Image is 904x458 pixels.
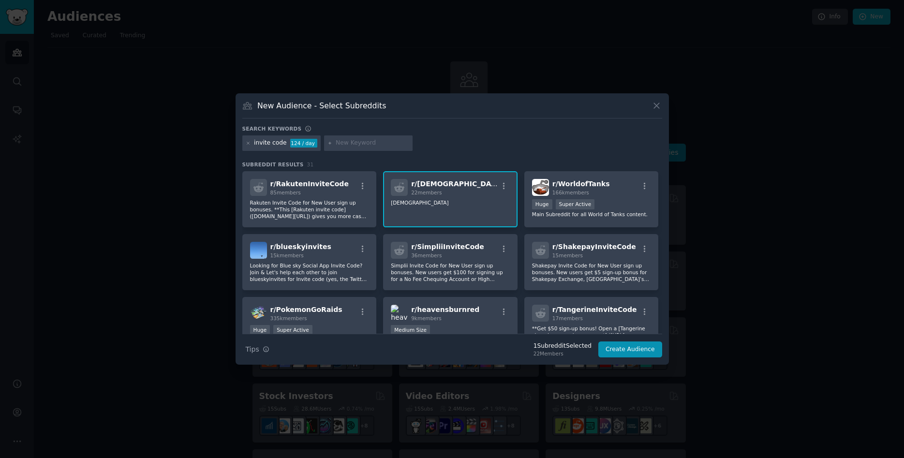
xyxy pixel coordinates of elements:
span: Tips [246,344,259,355]
span: r/ TangerineInviteCode [552,306,637,313]
span: Subreddit Results [242,161,304,168]
span: 31 [307,162,314,167]
h3: New Audience - Select Subreddits [257,101,386,111]
div: invite code [254,139,287,148]
p: Rakuten Invite Code for New User sign up bonuses. **This [Rakuten invite code]([DOMAIN_NAME][URL]... [250,199,369,220]
span: r/ heavensburnred [411,306,479,313]
span: 36 members [411,252,442,258]
div: Huge [250,325,270,335]
p: Main Subreddit for all World of Tanks content. [532,211,651,218]
span: 335k members [270,315,307,321]
img: WorldofTanks [532,179,549,196]
button: Create Audience [598,341,662,358]
span: 22 members [411,190,442,195]
div: Medium Size [391,325,430,335]
span: r/ SimpliiInviteCode [411,243,484,251]
div: Super Active [273,325,312,335]
p: [DEMOGRAPHIC_DATA] [391,199,510,206]
p: **Get $50 sign-up bonus! Open a [Tangerine chequing or savings account] ([URL][DOMAIN_NAME]) with... [532,325,651,345]
img: blueskyinvites [250,242,267,259]
button: Tips [242,341,273,358]
p: Simplii Invite Code for New User sign up bonuses. New users get $100 for signing up for a No Fee ... [391,262,510,282]
span: 9k members [411,315,442,321]
span: r/ PokemonGoRaids [270,306,342,313]
span: 15 members [552,252,583,258]
img: PokemonGoRaids [250,305,267,322]
div: Huge [532,199,552,209]
p: Shakepay Invite Code for New User sign up bonuses. New users get $5 sign-up bonus for Shakepay Ex... [532,262,651,282]
span: r/ [DEMOGRAPHIC_DATA] [411,180,503,188]
p: Looking for Blue sky Social App Invite Code? Join & Let's help each other to join blueskyinvites ... [250,262,369,282]
h3: Search keywords [242,125,302,132]
span: 85 members [270,190,301,195]
span: r/ WorldofTanks [552,180,610,188]
span: r/ ShakepayInviteCode [552,243,636,251]
span: 15k members [270,252,304,258]
img: heavensburnred [391,305,408,322]
input: New Keyword [336,139,409,148]
div: 1 Subreddit Selected [534,342,592,351]
div: 22 Members [534,350,592,357]
span: r/ blueskyinvites [270,243,331,251]
div: Super Active [556,199,595,209]
div: 124 / day [290,139,317,148]
span: r/ RakutenInviteCode [270,180,349,188]
span: 17 members [552,315,583,321]
span: 166k members [552,190,589,195]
